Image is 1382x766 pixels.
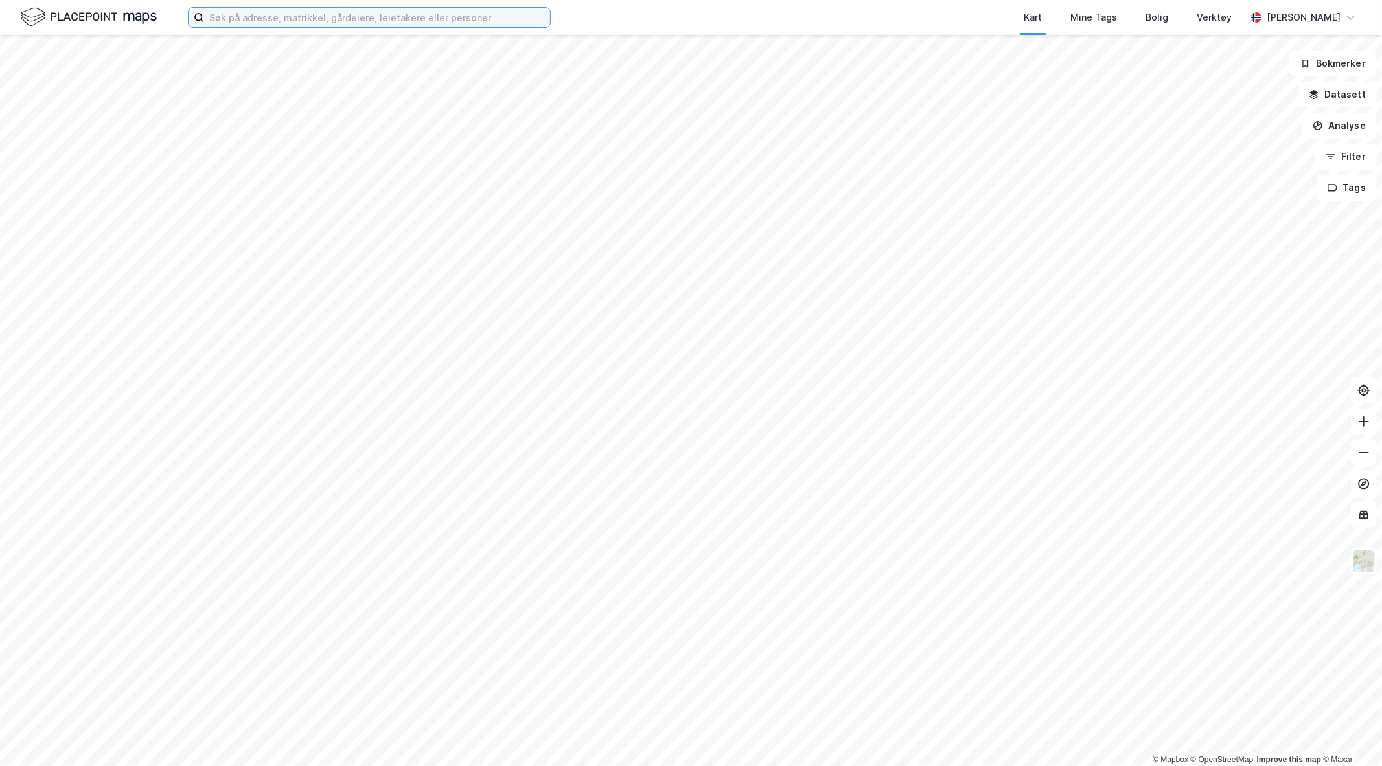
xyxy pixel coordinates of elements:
[1257,755,1321,764] a: Improve this map
[1317,704,1382,766] iframe: Chat Widget
[1302,113,1377,139] button: Analyse
[1267,10,1341,25] div: [PERSON_NAME]
[1315,144,1377,170] button: Filter
[204,8,550,27] input: Søk på adresse, matrikkel, gårdeiere, leietakere eller personer
[1317,175,1377,201] button: Tags
[1289,51,1377,76] button: Bokmerker
[1191,755,1254,764] a: OpenStreetMap
[1024,10,1042,25] div: Kart
[1153,755,1188,764] a: Mapbox
[1317,704,1382,766] div: Kontrollprogram for chat
[1197,10,1232,25] div: Verktøy
[1352,549,1376,574] img: Z
[1146,10,1168,25] div: Bolig
[1298,82,1377,107] button: Datasett
[1070,10,1117,25] div: Mine Tags
[21,6,157,28] img: logo.f888ab2527a4732fd821a326f86c7f29.svg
